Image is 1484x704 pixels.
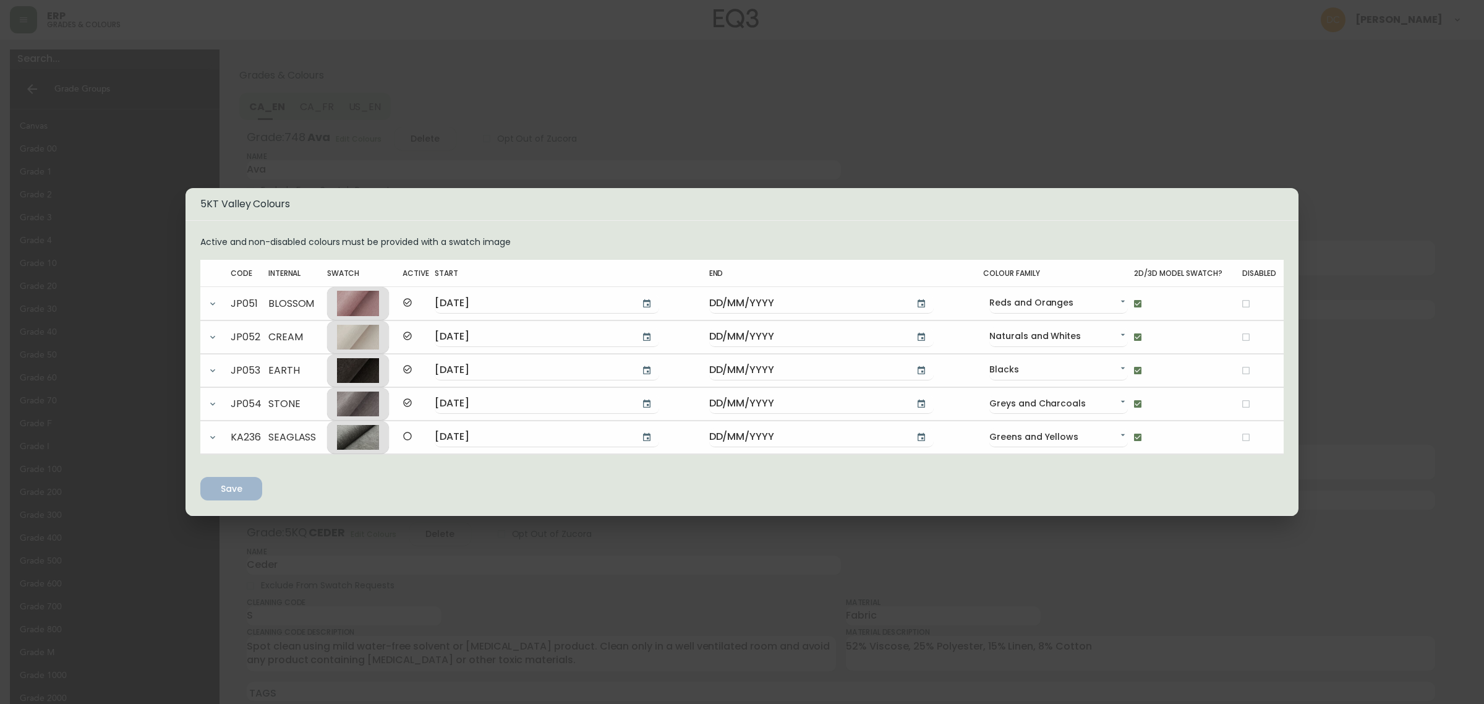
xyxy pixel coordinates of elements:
[327,260,403,287] th: Swatch
[435,427,629,447] input: DD/MM/YYYY
[709,327,904,347] input: DD/MM/YYYY
[989,293,1128,314] div: Reds and Oranges
[435,361,629,380] input: DD/MM/YYYY
[435,294,629,314] input: DD/MM/YYYY
[200,236,1284,249] p: Active and non-disabled colours must be provided with a swatch image
[268,320,327,353] td: CREAM
[268,387,327,420] td: STONE
[231,421,268,453] td: KA236
[1242,260,1284,287] th: Disabled
[268,421,327,453] td: SEAGLASS
[435,327,629,347] input: DD/MM/YYYY
[989,427,1128,448] div: Greens and Yellows
[983,260,1134,287] th: Colour Family
[435,260,709,287] th: Start
[200,198,1284,210] h5: 5KT Valley Colours
[709,427,904,447] input: DD/MM/YYYY
[989,327,1128,347] div: Naturals and Whites
[1134,260,1242,287] th: 2D/3D Model Swatch?
[709,260,984,287] th: End
[989,360,1128,380] div: Blacks
[268,354,327,387] td: EARTH
[268,287,327,320] td: BLOSSOM
[268,260,327,287] th: Internal
[231,320,268,353] td: JP052
[709,394,904,414] input: DD/MM/YYYY
[231,387,268,420] td: JP054
[231,260,268,287] th: Code
[231,354,268,387] td: JP053
[231,287,268,320] td: JP051
[709,294,904,314] input: DD/MM/YYYY
[989,394,1128,414] div: Greys and Charcoals
[435,394,629,414] input: DD/MM/YYYY
[403,260,435,287] th: Active
[709,361,904,380] input: DD/MM/YYYY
